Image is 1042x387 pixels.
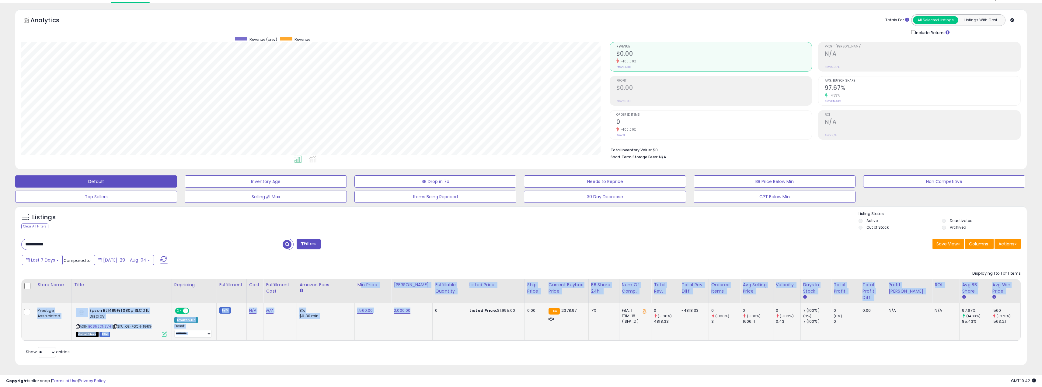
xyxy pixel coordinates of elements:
[79,378,106,384] a: Privacy Policy
[863,282,883,301] div: Total Profit Diff.
[354,175,516,188] button: BB Drop in 7d
[591,282,617,294] div: BB Share 24h.
[74,282,169,288] div: Title
[22,255,63,265] button: Last 7 Days
[616,99,631,103] small: Prev: $0.00
[249,282,261,288] div: Cost
[112,324,152,329] span: | SKU: OE-FGCN-TGRG
[962,319,989,324] div: 85.43%
[885,17,909,23] div: Totals For
[185,191,347,203] button: Selling @ Max
[834,314,842,318] small: (0%)
[992,308,1020,313] div: 1560
[616,79,812,83] span: Profit
[616,65,631,69] small: Prev: $4,818
[834,319,860,324] div: 0
[219,282,244,288] div: Fulfillment
[965,239,994,249] button: Columns
[694,191,856,203] button: CPT Below Min
[294,37,310,42] span: Revenue
[89,308,163,321] b: Epson BL1485Fi 1080p 3LCD IL Display
[622,282,649,294] div: Num of Comp.
[611,147,652,153] b: Total Inventory Value:
[94,255,154,265] button: [DATE]-29 - Aug-04
[32,213,56,222] h5: Listings
[803,308,831,313] div: 7 (100%)
[15,175,177,188] button: Default
[26,349,70,355] span: Show: entries
[803,319,831,324] div: 7 (100%)
[619,127,636,132] small: -100.00%
[654,282,676,294] div: Total Rev.
[591,308,615,313] div: 7%
[549,308,560,315] small: FBA
[866,225,889,230] label: Out of Stock
[681,282,706,294] div: Total Rev. Diff.
[299,282,352,288] div: Amazon Fees
[803,282,829,294] div: Days In Stock
[992,319,1020,324] div: 1563.21
[616,45,812,48] span: Revenue
[969,241,988,247] span: Columns
[743,308,773,313] div: 0
[958,16,1003,24] button: Listings With Cost
[611,154,658,160] b: Short Term Storage Fees:
[527,282,543,294] div: Ship Price
[659,154,666,160] span: N/A
[299,288,303,294] small: Amazon Fees.
[354,191,516,203] button: Items Being Repriced
[859,211,1027,217] p: Listing States:
[935,308,955,313] div: N/A
[780,314,794,318] small: (-100%)
[1011,378,1036,384] span: 2025-08-12 19:42 GMT
[803,314,812,318] small: (0%)
[913,16,958,24] button: All Selected Listings
[524,191,686,203] button: 30 Day Decrease
[219,307,231,314] small: FBM
[174,317,198,323] div: Amazon AI *
[972,271,1021,276] div: Displaying 1 to 1 of 1 items
[299,308,350,313] div: 8%
[435,308,462,313] div: 0
[616,133,625,137] small: Prev: 3
[619,59,636,64] small: -100.00%
[950,225,966,230] label: Archived
[834,308,860,313] div: 0
[889,308,928,313] div: N/A
[863,175,1025,188] button: Non Competitive
[616,118,812,127] h2: 0
[694,175,856,188] button: BB Price Below Min
[747,314,761,318] small: (-100%)
[299,313,350,319] div: $0.30 min
[658,314,672,318] small: (-100%)
[681,308,704,313] div: -4818.33
[825,113,1020,117] span: ROI
[616,84,812,93] h2: $0.00
[527,308,541,313] div: 0.00
[76,308,88,317] img: 11-WSXuOKeL._SL40_.jpg
[76,332,99,337] span: All listings that are currently out of stock and unavailable for purchase on Amazon
[103,257,146,263] span: [DATE]-29 - Aug-04
[15,191,177,203] button: Top Sellers
[996,314,1011,318] small: (-0.21%)
[962,294,966,300] small: Avg BB Share.
[357,308,373,314] a: 1,560.00
[357,282,389,288] div: Min Price
[469,308,520,313] div: $1,995.00
[711,319,740,324] div: 3
[561,308,577,313] span: 2378.97
[992,282,1018,294] div: Avg Win Price
[711,282,738,294] div: Ordered Items
[394,308,410,314] a: 2,000.00
[549,282,586,294] div: Current Buybox Price
[622,319,646,324] div: ( SFP: 2 )
[962,308,989,313] div: 97.67%
[654,319,679,324] div: 4818.33
[37,282,69,288] div: Store Name
[907,29,957,36] div: Include Returns
[863,308,881,313] div: 0.00
[743,282,770,294] div: Avg Selling Price
[6,378,106,384] div: seller snap | |
[711,308,740,313] div: 0
[469,282,522,288] div: Listed Price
